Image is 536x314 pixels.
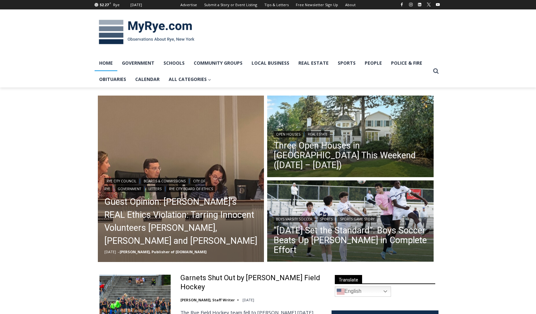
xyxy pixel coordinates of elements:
a: Garnets Shut Out by [PERSON_NAME] Field Hockey [180,273,323,292]
a: Government [115,186,143,192]
a: Facebook [398,1,406,8]
a: Community Groups [189,55,247,71]
a: Three Open Houses in [GEOGRAPHIC_DATA] This Weekend ([DATE] – [DATE]) [274,141,427,170]
div: [DATE] [130,2,142,8]
a: Linkedin [416,1,424,8]
a: Read More Three Open Houses in Rye This Weekend (October 11 – 12) [267,96,434,179]
a: People [360,55,386,71]
a: X [425,1,433,8]
div: | | [274,215,427,222]
a: Rye City Council [104,178,138,184]
span: – [118,249,120,254]
a: Sports [318,216,335,222]
a: [PERSON_NAME], Publisher of [DOMAIN_NAME] [120,249,206,254]
time: [DATE] [104,249,116,254]
img: 162 Kirby Lane, Rye [267,96,434,179]
a: Local Business [247,55,294,71]
a: Guest Opinion: [PERSON_NAME]’s REAL Ethics Violation: Tarring Innocent Volunteers [PERSON_NAME], ... [104,195,258,247]
a: Sports Game Story [338,216,377,222]
a: Home [95,55,117,71]
a: Open Houses [274,131,303,137]
div: | | | | | [104,177,258,192]
a: “[DATE] Set the Standard”: Boys Soccer Beats Up [PERSON_NAME] in Complete Effort [274,226,427,255]
a: Real Estate [306,131,330,137]
a: English [335,286,391,297]
a: Read More Guest Opinion: Rye’s REAL Ethics Violation: Tarring Innocent Volunteers Carolina Johnso... [98,96,264,262]
button: View Search Form [430,65,442,77]
span: Translate [335,275,362,284]
a: Calendar [131,71,164,87]
a: YouTube [434,1,442,8]
span: All Categories [169,76,211,83]
a: Boys Varsity Soccer [274,216,315,222]
a: Real Estate [294,55,333,71]
a: [PERSON_NAME], Staff Writer [180,297,235,302]
img: (PHOTO: The "Gang of Four" Councilwoman Carolina Johnson, Mayor Josh Cohn, Councilwoman Julie Sou... [98,96,264,262]
span: 52.27 [100,2,109,7]
a: Government [117,55,159,71]
a: Rye City Board of Ethics [167,186,215,192]
time: [DATE] [242,297,254,302]
a: Read More “Today Set the Standard”: Boys Soccer Beats Up Pelham in Complete Effort [267,180,434,264]
img: en [337,288,345,295]
a: Police & Fire [386,55,427,71]
img: (PHOTO: Rye Boys Soccer's Eddie Kehoe (#9 pink) goes up for a header against Pelham on October 8,... [267,180,434,264]
a: All Categories [164,71,216,87]
a: Sports [333,55,360,71]
nav: Primary Navigation [95,55,430,88]
div: Rye [113,2,120,8]
img: MyRye.com [95,15,199,49]
a: Schools [159,55,189,71]
a: Instagram [407,1,415,8]
div: | [274,130,427,137]
a: Letters [146,186,164,192]
a: Boards & Commissions [141,178,188,184]
a: City of Rye [104,178,205,192]
span: F [110,1,111,5]
a: Obituaries [95,71,131,87]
